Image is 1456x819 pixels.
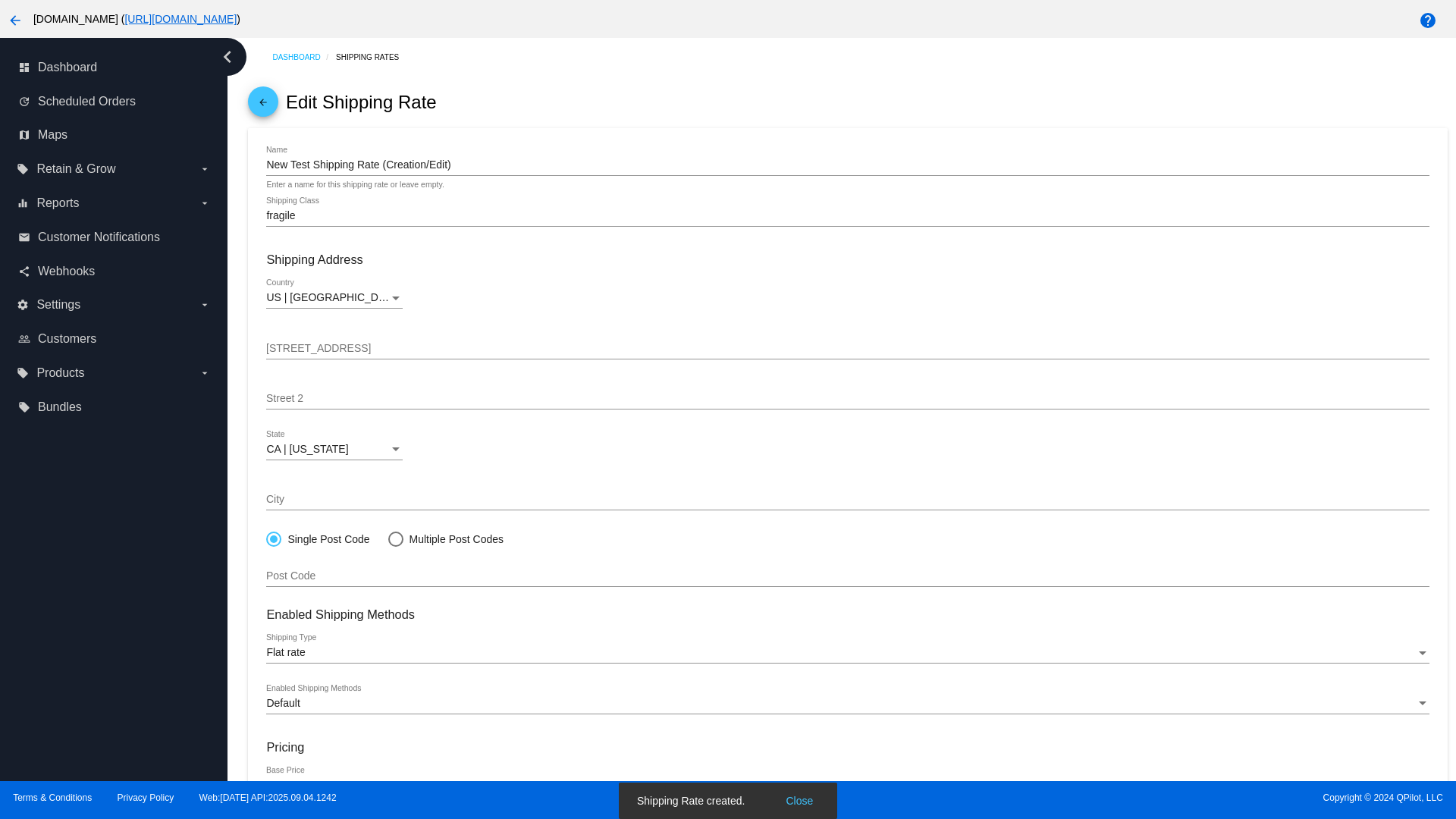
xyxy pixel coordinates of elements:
[199,792,337,803] a: Web:[DATE] API:2025.09.04.1242
[266,291,400,303] span: US | [GEOGRAPHIC_DATA]
[266,180,444,190] div: Enter a name for this shipping rate or leave empty.
[17,163,29,175] i: local_offer
[254,97,272,115] mat-icon: arrow_back
[36,196,79,210] span: Reports
[18,89,211,114] a: update Scheduled Orders
[215,45,240,69] i: chevron_left
[266,343,1429,355] input: Street 1
[18,123,211,147] a: map Maps
[38,400,82,414] span: Bundles
[124,13,237,25] a: [URL][DOMAIN_NAME]
[199,367,211,379] i: arrow_drop_down
[266,698,1429,710] mat-select: Enabled Shipping Methods
[266,393,1429,405] input: Street 2
[18,401,30,413] i: local_offer
[36,162,115,176] span: Retain & Grow
[266,646,305,658] span: Flat rate
[266,292,403,304] mat-select: Country
[18,225,211,249] a: email Customer Notifications
[6,11,24,30] mat-icon: arrow_back
[266,697,300,709] span: Default
[266,444,403,456] mat-select: State
[18,395,211,419] a: local_offer Bundles
[38,265,95,278] span: Webhooks
[266,210,1429,222] input: Shipping Class
[272,45,336,69] a: Dashboard
[266,253,1429,267] h3: Shipping Address
[17,299,29,311] i: settings
[266,740,1429,755] h3: Pricing
[266,607,1429,622] h3: Enabled Shipping Methods
[18,231,30,243] i: email
[781,793,817,808] button: Close
[1419,11,1437,30] mat-icon: help
[199,163,211,175] i: arrow_drop_down
[266,443,348,455] span: CA | [US_STATE]
[18,96,30,108] i: update
[38,95,136,108] span: Scheduled Orders
[38,128,67,142] span: Maps
[336,45,413,69] a: Shipping Rates
[199,299,211,311] i: arrow_drop_down
[18,333,30,345] i: people_outline
[13,792,92,803] a: Terms & Conditions
[266,570,1429,582] input: Post Code
[18,259,211,284] a: share Webhooks
[18,265,30,278] i: share
[33,13,240,25] span: [DOMAIN_NAME] ( )
[199,197,211,209] i: arrow_drop_down
[38,332,96,346] span: Customers
[637,793,817,808] simple-snack-bar: Shipping Rate created.
[266,647,1429,659] mat-select: Shipping Type
[17,367,29,379] i: local_offer
[266,159,1429,171] input: Name
[403,533,504,545] div: Multiple Post Codes
[38,231,160,244] span: Customer Notifications
[118,792,174,803] a: Privacy Policy
[18,129,30,141] i: map
[36,366,84,380] span: Products
[266,494,1429,506] input: City
[286,92,437,113] h2: Edit Shipping Rate
[38,61,97,74] span: Dashboard
[18,327,211,351] a: people_outline Customers
[741,792,1443,803] span: Copyright © 2024 QPilot, LLC
[17,197,29,209] i: equalizer
[18,61,30,74] i: dashboard
[36,298,80,312] span: Settings
[281,533,369,545] div: Single Post Code
[18,55,211,80] a: dashboard Dashboard
[266,780,1429,792] input: Base Price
